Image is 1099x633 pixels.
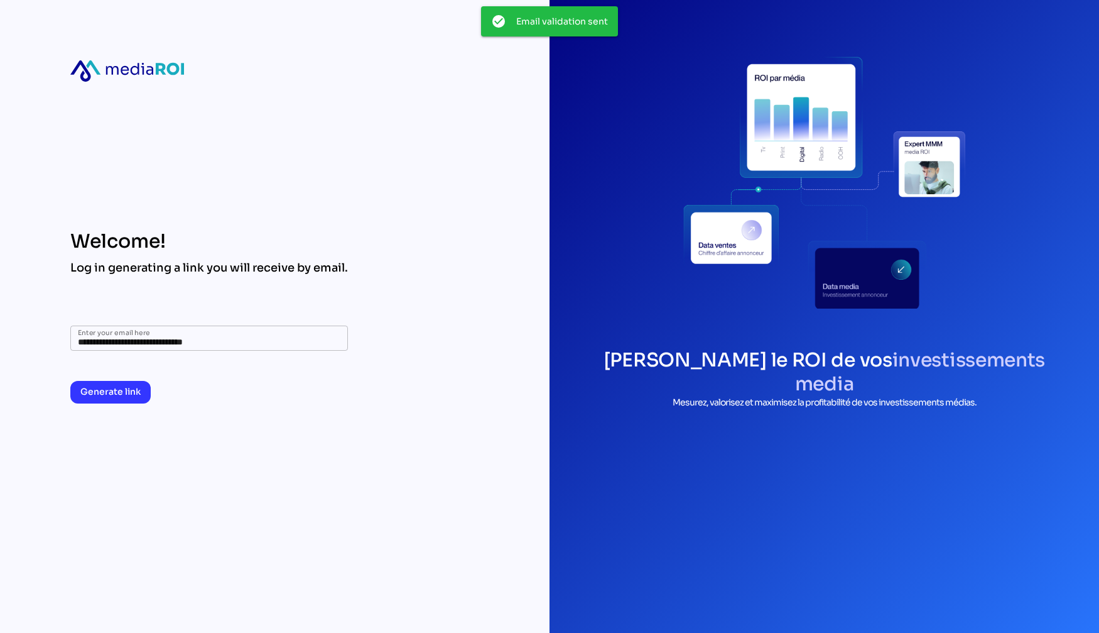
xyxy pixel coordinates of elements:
[795,348,1045,396] span: investissements media
[683,40,966,323] div: login
[70,381,151,404] button: Generate link
[78,326,340,351] input: Enter your email here
[491,14,506,29] i: check_circle
[70,60,184,82] div: mediaroi
[516,10,608,33] div: Email validation sent
[70,260,348,275] div: Log in generating a link you will receive by email.
[575,348,1074,396] h1: [PERSON_NAME] le ROI de vos
[80,384,141,399] span: Generate link
[70,230,348,253] div: Welcome!
[575,396,1074,409] p: Mesurez, valorisez et maximisez la profitabilité de vos investissements médias.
